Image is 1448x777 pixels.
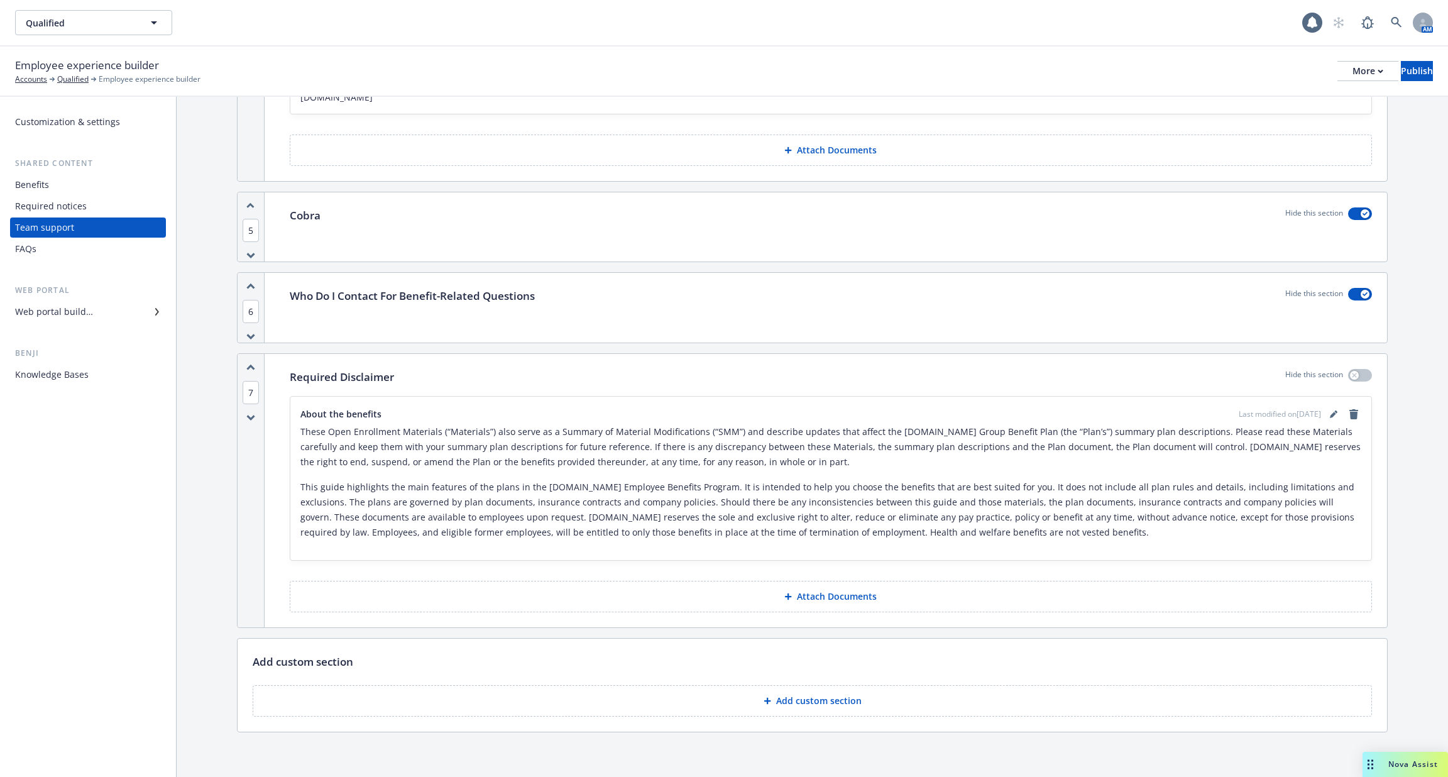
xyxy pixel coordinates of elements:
a: remove [1346,407,1361,422]
a: Report a Bug [1355,10,1380,35]
a: Qualified [57,74,89,85]
a: Team support [10,218,166,238]
div: Shared content [10,157,166,170]
div: FAQs [15,239,36,259]
span: 7 [243,381,259,404]
span: 6 [243,300,259,323]
a: Required notices [10,196,166,216]
span: Qualified [26,16,134,30]
p: Add custom section [253,654,353,670]
p: Add custom section [776,695,862,707]
p: Attach Documents [797,590,877,603]
a: editPencil [1326,407,1341,422]
div: Team support [15,218,74,238]
a: Search [1384,10,1409,35]
span: Nova Assist [1388,759,1438,769]
div: Web portal builder [15,302,93,322]
button: Publish [1401,61,1433,81]
a: Knowledge Bases [10,365,166,385]
button: More [1337,61,1398,81]
button: Attach Documents [290,135,1372,166]
a: Accounts [15,74,47,85]
a: Web portal builder [10,302,166,322]
div: Benji [10,347,166,360]
span: Last modified on [DATE] [1239,409,1321,420]
div: Knowledge Bases [15,365,89,385]
div: Customization & settings [15,112,120,132]
span: About the benefits [300,407,381,421]
a: FAQs [10,239,166,259]
button: 7 [243,386,259,399]
p: These Open Enrollment Materials (“Materials”) also serve as a Summary of Material Modifications (... [300,424,1361,470]
p: Required Disclaimer [290,369,394,385]
span: 5 [243,219,259,242]
div: More [1352,62,1383,80]
p: Hide this section [1285,369,1343,385]
div: Publish [1401,62,1433,80]
p: Attach Documents [797,144,877,157]
p: Hide this section [1285,288,1343,304]
button: 5 [243,224,259,237]
a: Benefits [10,175,166,195]
p: Hide this section [1285,207,1343,224]
a: Customization & settings [10,112,166,132]
button: Nova Assist [1363,752,1448,777]
button: Add custom section [253,685,1372,717]
button: Qualified [15,10,172,35]
p: This guide highlights the main features of the plans in the [DOMAIN_NAME] Employee Benefits Progr... [300,480,1361,540]
button: 6 [243,305,259,318]
p: Who Do I Contact For Benefit-Related Questions [290,288,535,304]
button: Attach Documents [290,581,1372,612]
span: Employee experience builder [99,74,200,85]
span: Employee experience builder [15,57,159,74]
p: Cobra [290,207,321,224]
a: Start snowing [1326,10,1351,35]
div: Benefits [15,175,49,195]
div: Drag to move [1363,752,1378,777]
span: [DOMAIN_NAME] [300,91,1361,104]
div: Required notices [15,196,87,216]
div: Web portal [10,284,166,297]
